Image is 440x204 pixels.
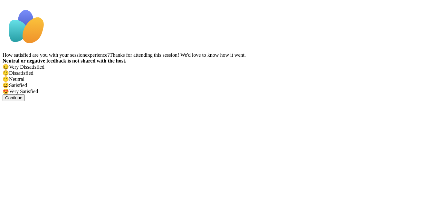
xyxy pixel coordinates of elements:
[9,83,27,88] span: Satisfied
[3,70,9,76] span: 😟
[3,64,9,70] span: 😖
[3,58,126,63] b: Neutral or negative feedback is not shared with the host.
[3,3,51,51] img: ShareWell Logomark
[3,76,9,82] span: 😐
[3,89,9,94] span: 😍
[9,64,44,70] span: Very Dissatisfied
[3,52,246,63] span: Thanks for attending this session! We'd love to know how it went.
[9,70,33,76] span: Dissatisfied
[9,76,24,82] span: Neutral
[3,52,110,58] span: How satisfied are you with your session experience?
[9,89,38,94] span: Very Satisfied
[3,83,9,88] span: 😀
[3,94,25,101] button: Continue
[5,95,22,100] span: Continue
